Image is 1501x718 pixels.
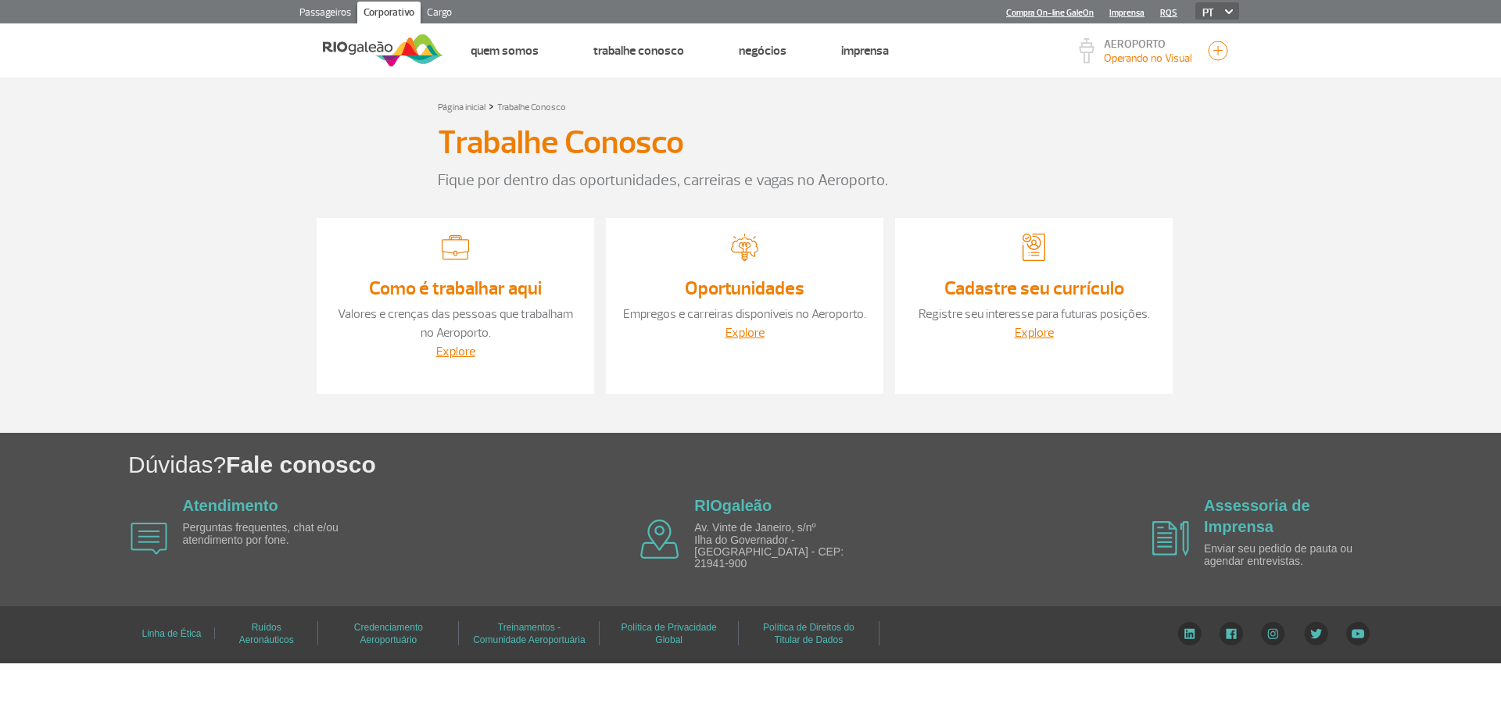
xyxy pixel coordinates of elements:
img: YouTube [1346,622,1370,645]
a: Negócios [739,43,786,59]
img: LinkedIn [1177,622,1202,645]
p: Fique por dentro das oportunidades, carreiras e vagas no Aeroporto. [438,169,1063,192]
a: Credenciamento Aeroportuário [354,616,423,650]
a: > [489,97,494,115]
a: Cargo [421,2,458,27]
img: airplane icon [1152,521,1189,556]
a: RQS [1160,8,1177,18]
a: Explore [436,344,475,359]
p: Perguntas frequentes, chat e/ou atendimento por fone. [183,522,363,546]
a: Quem Somos [471,43,539,59]
a: RIOgaleão [694,497,772,514]
a: Corporativo [357,2,421,27]
a: Assessoria de Imprensa [1204,497,1310,535]
img: Twitter [1304,622,1328,645]
img: Facebook [1220,622,1243,645]
a: Imprensa [841,43,889,59]
p: Visibilidade de 10000m [1104,50,1192,66]
img: Instagram [1261,622,1285,645]
a: Política de Direitos do Titular de Dados [763,616,854,650]
a: Linha de Ética [142,623,201,645]
img: airplane icon [131,523,167,555]
a: Política de Privacidade Global [622,616,717,650]
p: Av. Vinte de Janeiro, s/nº Ilha do Governador - [GEOGRAPHIC_DATA] - CEP: 21941-900 [694,522,874,570]
a: Ruídos Aeronáuticos [239,616,294,650]
h1: Dúvidas? [128,448,1501,480]
a: Atendimento [183,497,278,514]
span: Fale conosco [226,452,376,477]
a: Trabalhe Conosco [497,102,566,113]
a: Imprensa [1109,8,1145,18]
a: Valores e crenças das pessoas que trabalham no Aeroporto. [338,306,573,341]
a: Página inicial [438,102,485,113]
a: Explore [1015,325,1054,341]
img: airplane icon [640,520,679,559]
a: Trabalhe Conosco [593,43,684,59]
a: Oportunidades [685,277,804,300]
a: Cadastre seu currículo [944,277,1124,300]
a: Como é trabalhar aqui [369,277,542,300]
a: Empregos e carreiras disponíveis no Aeroporto. [623,306,866,322]
a: Treinamentos - Comunidade Aeroportuária [473,616,585,650]
a: Explore [725,325,765,341]
h3: Trabalhe Conosco [438,123,684,163]
a: Compra On-line GaleOn [1006,8,1094,18]
a: Passageiros [293,2,357,27]
a: Registre seu interesse para futuras posições. [919,306,1150,322]
p: AEROPORTO [1104,39,1192,50]
p: Enviar seu pedido de pauta ou agendar entrevistas. [1204,543,1384,567]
